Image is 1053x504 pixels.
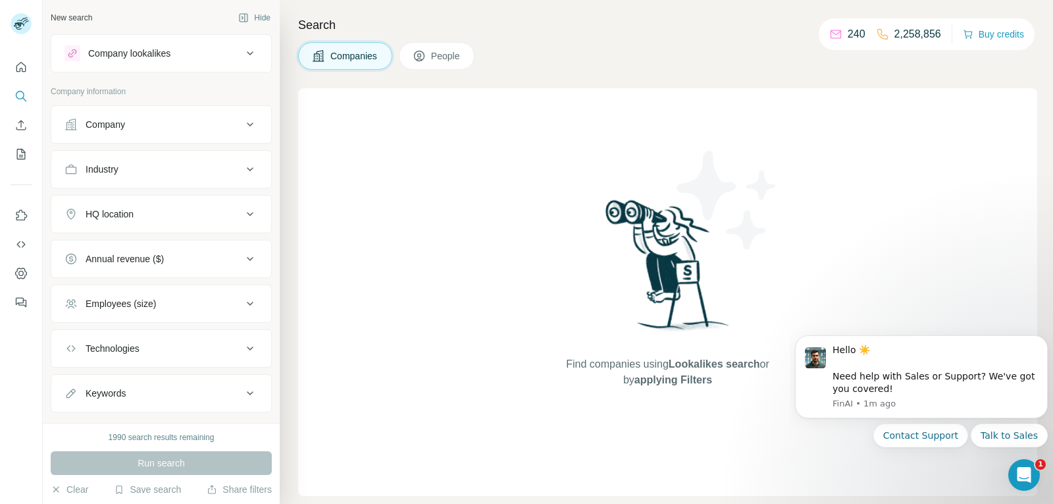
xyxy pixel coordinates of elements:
button: Buy credits [963,25,1024,43]
iframe: Intercom live chat [1008,459,1040,491]
button: HQ location [51,198,271,230]
button: Use Surfe API [11,233,32,256]
button: Share filters [207,483,272,496]
div: New search [51,12,92,24]
div: Annual revenue ($) [86,252,164,266]
button: Company lookalikes [51,38,271,69]
div: Industry [86,163,118,176]
div: 1990 search results remaining [109,432,215,443]
button: My lists [11,142,32,166]
img: Surfe Illustration - Stars [668,141,786,260]
div: Technologies [86,342,140,355]
p: 240 [848,26,865,42]
button: Dashboard [11,262,32,285]
h4: Search [298,16,1037,34]
span: applying Filters [634,374,712,385]
div: Company lookalikes [88,47,170,60]
span: Companies [330,49,378,63]
div: Company [86,118,125,131]
span: Find companies using or by [562,356,773,388]
button: Hide [229,8,280,28]
button: Industry [51,154,271,185]
iframe: Intercom notifications message [790,319,1053,497]
button: Company [51,109,271,140]
button: Employees (size) [51,288,271,320]
button: Clear [51,483,88,496]
span: Lookalikes search [669,358,760,370]
p: 2,258,856 [894,26,941,42]
button: Annual revenue ($) [51,243,271,275]
button: Save search [114,483,181,496]
div: Keywords [86,387,126,400]
div: HQ location [86,208,134,221]
img: Surfe Illustration - Woman searching with binoculars [600,196,736,343]
button: Quick start [11,55,32,79]
span: People [431,49,461,63]
button: Search [11,84,32,108]
button: Keywords [51,378,271,409]
button: Technologies [51,333,271,364]
div: Employees (size) [86,297,156,310]
button: Feedback [11,291,32,314]
p: Company information [51,86,272,98]
button: Use Surfe on LinkedIn [11,204,32,227]
button: Enrich CSV [11,113,32,137]
span: 1 [1035,459,1046,470]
